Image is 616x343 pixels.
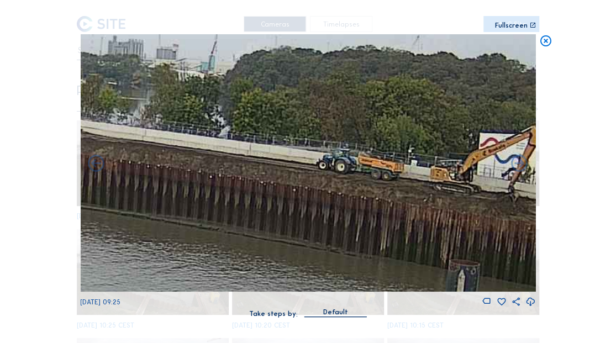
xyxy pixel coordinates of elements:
[80,298,120,306] span: [DATE] 09:25
[80,34,535,292] img: Image
[495,22,528,29] div: Fullscreen
[249,310,298,317] div: Take steps by:
[304,307,367,316] div: Default
[323,307,348,317] div: Default
[86,154,106,174] i: Forward
[509,154,529,174] i: Back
